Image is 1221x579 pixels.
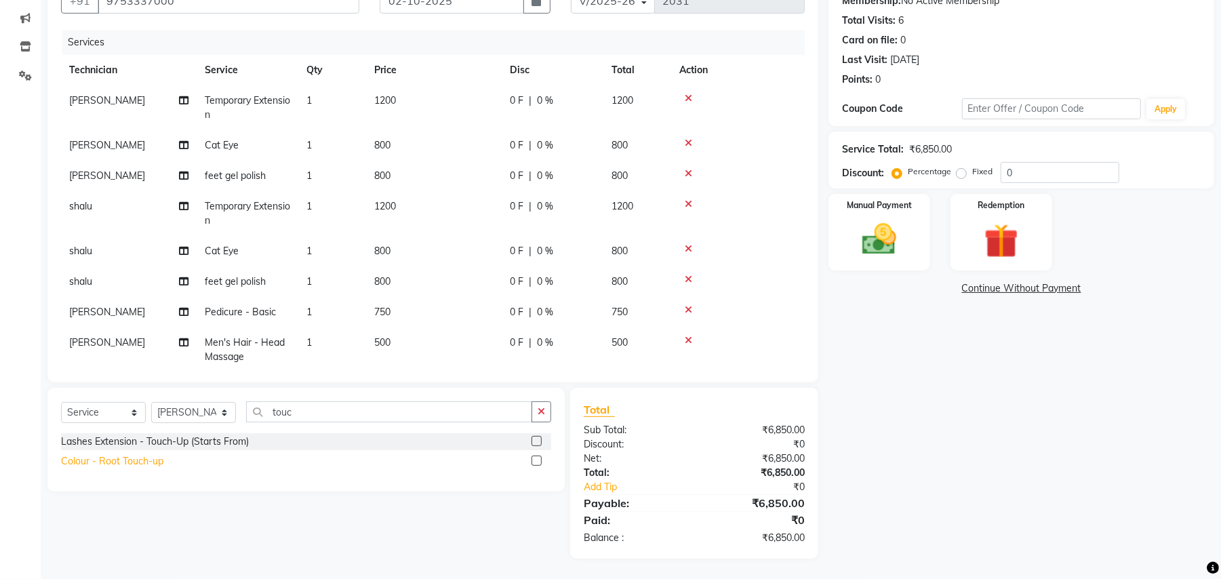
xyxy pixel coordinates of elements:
img: _cash.svg [852,220,907,259]
span: shalu [69,245,92,257]
span: 0 % [537,94,553,108]
th: Qty [298,55,366,85]
span: 0 % [537,244,553,258]
label: Redemption [978,199,1024,212]
span: Pedicure - Basic [205,306,276,318]
span: Cat Eye [205,139,239,151]
div: Paid: [574,512,694,528]
span: 800 [374,139,391,151]
span: 1 [306,94,312,106]
span: 500 [374,336,391,348]
span: | [529,199,532,214]
span: 0 F [510,199,523,214]
span: 800 [612,275,628,287]
th: Technician [61,55,197,85]
span: shalu [69,275,92,287]
span: | [529,275,532,289]
span: 800 [612,169,628,182]
span: [PERSON_NAME] [69,336,145,348]
span: 0 % [537,336,553,350]
span: 0 F [510,305,523,319]
div: ₹6,850.00 [694,466,815,480]
span: 0 F [510,169,523,183]
div: Last Visit: [842,53,887,67]
span: | [529,138,532,153]
div: Balance : [574,531,694,545]
img: _gift.svg [974,220,1029,262]
span: 0 % [537,305,553,319]
input: Enter Offer / Coupon Code [962,98,1141,119]
th: Disc [502,55,603,85]
span: [PERSON_NAME] [69,139,145,151]
a: Continue Without Payment [831,281,1212,296]
div: [DATE] [890,53,919,67]
span: 0 F [510,336,523,350]
div: ₹6,850.00 [694,423,815,437]
span: 800 [612,139,628,151]
div: 6 [898,14,904,28]
span: 800 [374,245,391,257]
span: [PERSON_NAME] [69,169,145,182]
div: Net: [574,452,694,466]
span: 1200 [612,94,633,106]
div: Total Visits: [842,14,896,28]
div: Discount: [842,166,884,180]
div: Total: [574,466,694,480]
span: Temporary Extension [205,94,290,121]
div: ₹0 [694,437,815,452]
span: 1 [306,275,312,287]
span: 0 F [510,138,523,153]
th: Price [366,55,502,85]
span: 1 [306,200,312,212]
span: 0 % [537,138,553,153]
span: 0 F [510,275,523,289]
span: 1 [306,306,312,318]
span: 0 % [537,275,553,289]
div: ₹6,850.00 [694,531,815,545]
span: 800 [374,275,391,287]
a: Add Tip [574,480,715,494]
span: 1 [306,169,312,182]
span: 750 [374,306,391,318]
span: | [529,94,532,108]
span: | [529,336,532,350]
span: 1 [306,139,312,151]
span: [PERSON_NAME] [69,94,145,106]
span: [PERSON_NAME] [69,306,145,318]
th: Total [603,55,671,85]
span: 500 [612,336,628,348]
span: | [529,244,532,258]
span: 0 % [537,169,553,183]
div: ₹0 [694,512,815,528]
div: 0 [900,33,906,47]
div: 0 [875,73,881,87]
span: feet gel polish [205,275,266,287]
span: | [529,305,532,319]
label: Fixed [972,165,993,178]
span: | [529,169,532,183]
span: 1 [306,245,312,257]
div: ₹0 [715,480,815,494]
div: ₹6,850.00 [694,452,815,466]
button: Apply [1146,99,1185,119]
input: Search or Scan [246,401,532,422]
label: Manual Payment [847,199,912,212]
div: Points: [842,73,873,87]
span: 1 [306,336,312,348]
span: 1200 [374,200,396,212]
span: feet gel polish [205,169,266,182]
span: 1200 [612,200,633,212]
span: 0 % [537,199,553,214]
div: Sub Total: [574,423,694,437]
span: shalu [69,200,92,212]
span: Temporary Extension [205,200,290,226]
div: ₹6,850.00 [909,142,952,157]
div: Payable: [574,495,694,511]
div: Card on file: [842,33,898,47]
div: Lashes Extension - Touch-Up (Starts From) [61,435,249,449]
div: Discount: [574,437,694,452]
div: ₹6,850.00 [694,495,815,511]
div: Services [62,30,815,55]
th: Action [671,55,805,85]
span: 0 F [510,244,523,258]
